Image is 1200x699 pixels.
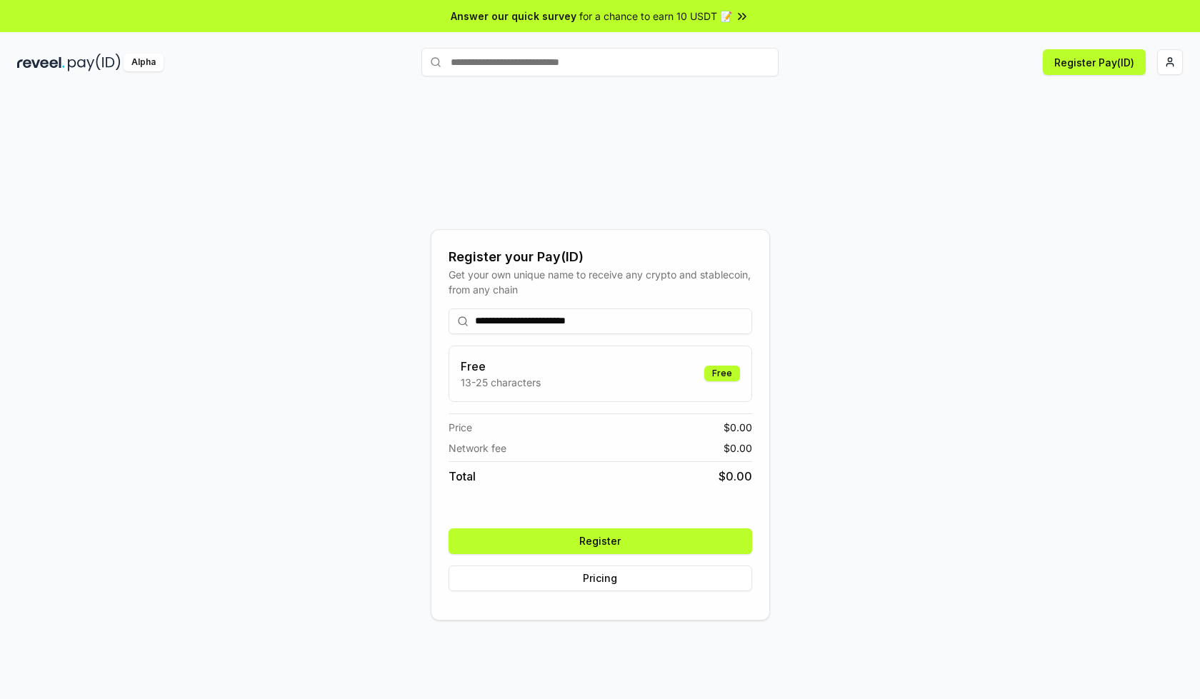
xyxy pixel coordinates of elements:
span: $ 0.00 [724,420,752,435]
span: Total [449,468,476,485]
img: pay_id [68,54,121,71]
span: Answer our quick survey [451,9,576,24]
span: Price [449,420,472,435]
h3: Free [461,358,541,375]
span: $ 0.00 [719,468,752,485]
div: Register your Pay(ID) [449,247,752,267]
button: Pricing [449,565,752,591]
button: Register [449,528,752,554]
div: Free [704,366,740,381]
div: Get your own unique name to receive any crypto and stablecoin, from any chain [449,267,752,297]
p: 13-25 characters [461,375,541,390]
span: $ 0.00 [724,441,752,456]
button: Register Pay(ID) [1043,49,1146,75]
img: reveel_dark [17,54,65,71]
div: Alpha [124,54,164,71]
span: Network fee [449,441,506,456]
span: for a chance to earn 10 USDT 📝 [579,9,732,24]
